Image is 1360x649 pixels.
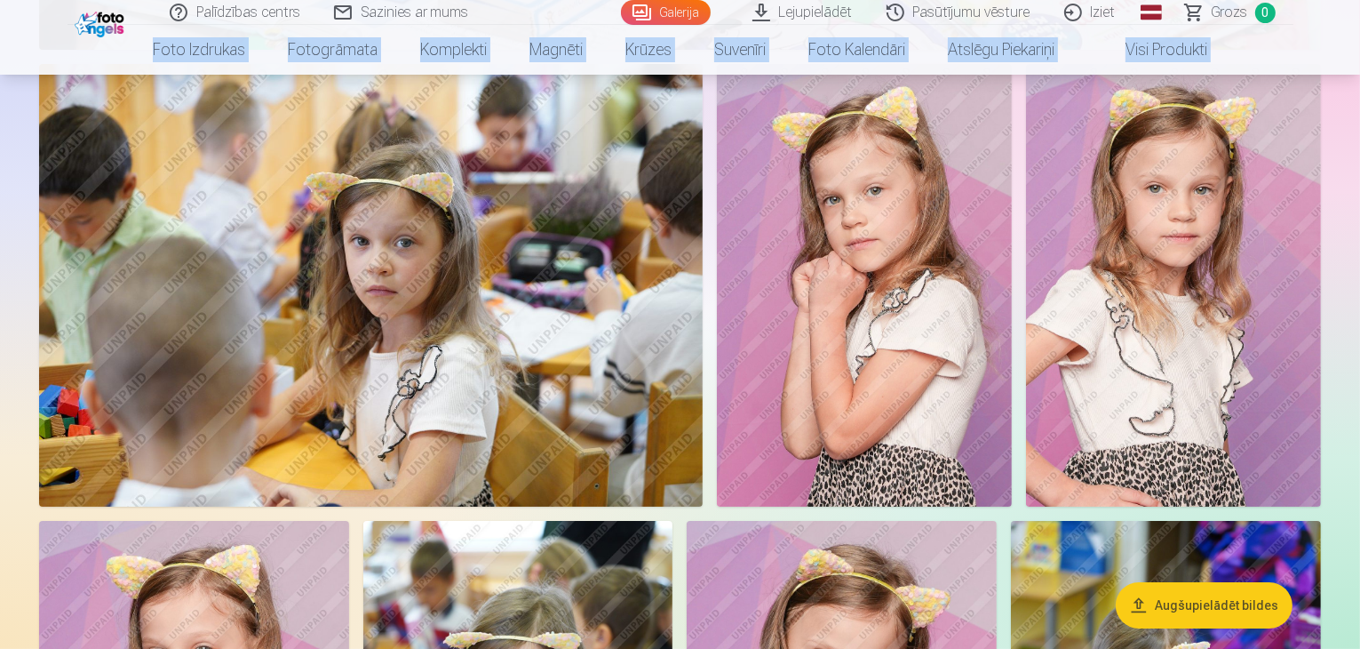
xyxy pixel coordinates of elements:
a: Foto izdrukas [131,25,266,75]
a: Komplekti [399,25,508,75]
span: 0 [1255,3,1276,23]
a: Atslēgu piekariņi [927,25,1076,75]
a: Krūzes [604,25,693,75]
a: Visi produkti [1076,25,1229,75]
a: Suvenīri [693,25,787,75]
span: Grozs [1212,2,1248,23]
img: /fa1 [75,7,129,37]
button: Augšupielādēt bildes [1116,581,1292,628]
a: Fotogrāmata [266,25,399,75]
a: Foto kalendāri [787,25,927,75]
a: Magnēti [508,25,604,75]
